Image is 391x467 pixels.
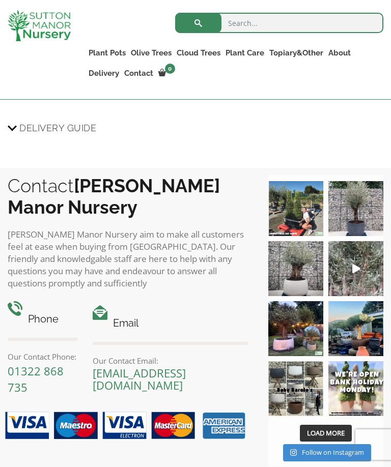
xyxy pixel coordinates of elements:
img: Check out this beauty we potted at our nursery today ❤️‍🔥 A huge, ancient gnarled Olive tree plan... [268,241,323,296]
p: [PERSON_NAME] Manor Nursery aim to make all customers feel at ease when buying from [GEOGRAPHIC_D... [8,228,248,289]
h2: Contact [8,175,248,218]
img: “The poetry of nature is never dead” 🪴🫒 A stunning beautiful customer photo has been sent into us... [268,301,323,356]
svg: Instagram [290,449,297,456]
a: About [326,46,353,60]
img: logo [8,10,71,41]
img: Pop down this weekend and grab your summer bargain! 😎 We’re stocked high with some beautiful gnar... [328,301,383,356]
img: The newest member of our extensive pot catalogue! Introducing... The Baby Barolos - we stock all ... [268,361,323,416]
a: Play [328,241,383,296]
span: Delivery Guide [19,119,96,137]
img: New arrivals Monday morning of beautiful olive trees 🤩🤩 The weather is beautiful this summer, gre... [328,241,383,296]
button: Load More [300,425,352,442]
span: 0 [165,64,175,74]
p: Our Contact Email: [93,355,248,367]
input: Search... [175,13,383,33]
a: [EMAIL_ADDRESS][DOMAIN_NAME] [93,365,186,393]
h4: Email [93,315,248,331]
a: Olive Trees [128,46,174,60]
img: Our elegant & picturesque Angustifolia Cones are an exquisite addition to your Bay Tree collectio... [268,181,323,236]
b: [PERSON_NAME] Manor Nursery [8,175,220,218]
a: Plant Pots [86,46,128,60]
a: Delivery [86,66,122,80]
a: Instagram Follow on Instagram [283,444,371,461]
span: Load More [307,428,345,437]
a: Contact [122,66,156,80]
span: Follow on Instagram [302,448,364,457]
h4: Phone [8,311,77,327]
a: Cloud Trees [174,46,223,60]
a: 0 [156,66,178,80]
a: Plant Care [223,46,267,60]
a: 01322 868 735 [8,363,64,395]
img: A beautiful multi-stem Spanish Olive tree potted in our luxurious fibre clay pots 😍😍 [328,181,383,236]
svg: Play [352,264,360,273]
p: Our Contact Phone: [8,351,77,363]
a: Topiary&Other [267,46,326,60]
img: We’re open Monday 26th of May 2025 (BANK HOLIDAY) to welcome you all pots our new Vietnam pot ran... [328,361,383,416]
